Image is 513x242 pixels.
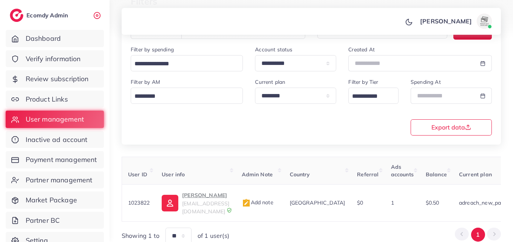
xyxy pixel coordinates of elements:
div: Search for option [131,88,243,104]
img: admin_note.cdd0b510.svg [242,199,251,208]
span: Admin Note [242,171,273,178]
span: Verify information [26,54,81,64]
span: Review subscription [26,74,89,84]
a: Market Package [6,191,104,209]
button: Go to page 1 [471,228,485,242]
span: Ads accounts [391,163,414,178]
a: Dashboard [6,30,104,47]
span: User info [162,171,185,178]
span: User ID [128,171,147,178]
input: Search for option [132,58,233,70]
label: Filter by Tier [348,78,378,86]
span: $0 [357,199,363,206]
span: [EMAIL_ADDRESS][DOMAIN_NAME] [182,200,229,214]
span: Partner BC [26,216,60,225]
p: [PERSON_NAME] [420,17,472,26]
span: Current plan [459,171,492,178]
img: 9CAL8B2pu8EFxCJHYAAAAldEVYdGRhdGU6Y3JlYXRlADIwMjItMTItMDlUMDQ6NTg6MzkrMDA6MDBXSlgLAAAAJXRFWHRkYXR... [227,208,232,213]
span: Export data [431,124,471,130]
a: [PERSON_NAME][EMAIL_ADDRESS][DOMAIN_NAME] [162,191,229,215]
span: Referral [357,171,379,178]
a: [PERSON_NAME]avatar [416,14,495,29]
img: avatar [477,14,492,29]
span: [GEOGRAPHIC_DATA] [290,199,345,206]
ul: Pagination [455,228,501,242]
button: Export data [411,119,492,136]
div: Search for option [348,88,399,104]
a: Verify information [6,50,104,68]
a: Product Links [6,91,104,108]
div: Search for option [131,55,243,71]
span: Balance [426,171,447,178]
span: Market Package [26,195,77,205]
p: [PERSON_NAME] [182,191,229,200]
a: User management [6,111,104,128]
a: Partner management [6,171,104,189]
a: Payment management [6,151,104,168]
input: Search for option [132,91,233,102]
img: ic-user-info.36bf1079.svg [162,195,178,211]
span: 1 [391,199,394,206]
span: of 1 user(s) [198,231,229,240]
span: Country [290,171,310,178]
span: Dashboard [26,34,61,43]
label: Filter by spending [131,46,174,53]
span: Inactive ad account [26,135,88,145]
a: Inactive ad account [6,131,104,148]
span: 1023822 [128,199,150,206]
span: Payment management [26,155,97,165]
label: Created At [348,46,375,53]
input: Search for option [349,91,389,102]
img: logo [10,9,23,22]
label: Account status [255,46,292,53]
span: Partner management [26,175,93,185]
label: Spending At [411,78,441,86]
span: Add note [242,199,273,206]
label: Current plan [255,78,285,86]
h2: Ecomdy Admin [26,12,70,19]
span: Showing 1 to [122,231,159,240]
a: logoEcomdy Admin [10,9,70,22]
span: User management [26,114,84,124]
span: Product Links [26,94,68,104]
a: Partner BC [6,212,104,229]
label: Filter by AM [131,78,160,86]
span: $0.50 [426,199,439,206]
a: Review subscription [6,70,104,88]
